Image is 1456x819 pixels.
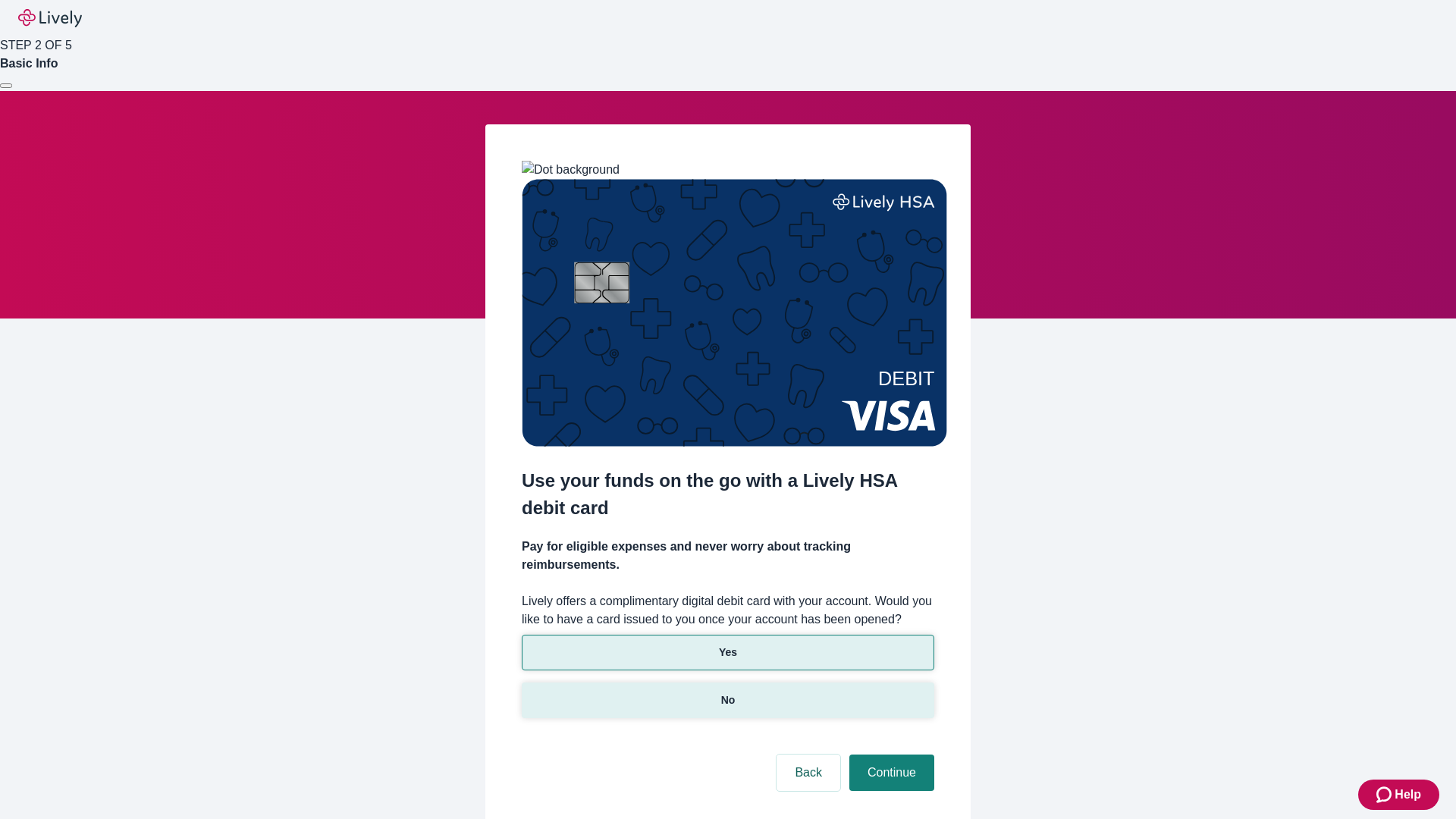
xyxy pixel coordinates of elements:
[719,645,737,661] p: Yes
[522,467,934,522] h2: Use your funds on the go with a Lively HSA debit card
[1358,780,1439,810] button: Zendesk support iconHelp
[721,692,736,708] p: No
[1395,786,1421,804] span: Help
[849,755,934,791] button: Continue
[18,9,82,27] img: Lively
[522,635,934,670] button: Yes
[1376,786,1395,804] svg: Zendesk support icon
[777,755,840,791] button: Back
[522,592,934,629] label: Lively offers a complimentary digital debit card with your account. Would you like to have a card...
[522,538,934,574] h4: Pay for eligible expenses and never worry about tracking reimbursements.
[522,179,947,447] img: Debit card
[522,161,620,179] img: Dot background
[522,682,934,718] button: No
